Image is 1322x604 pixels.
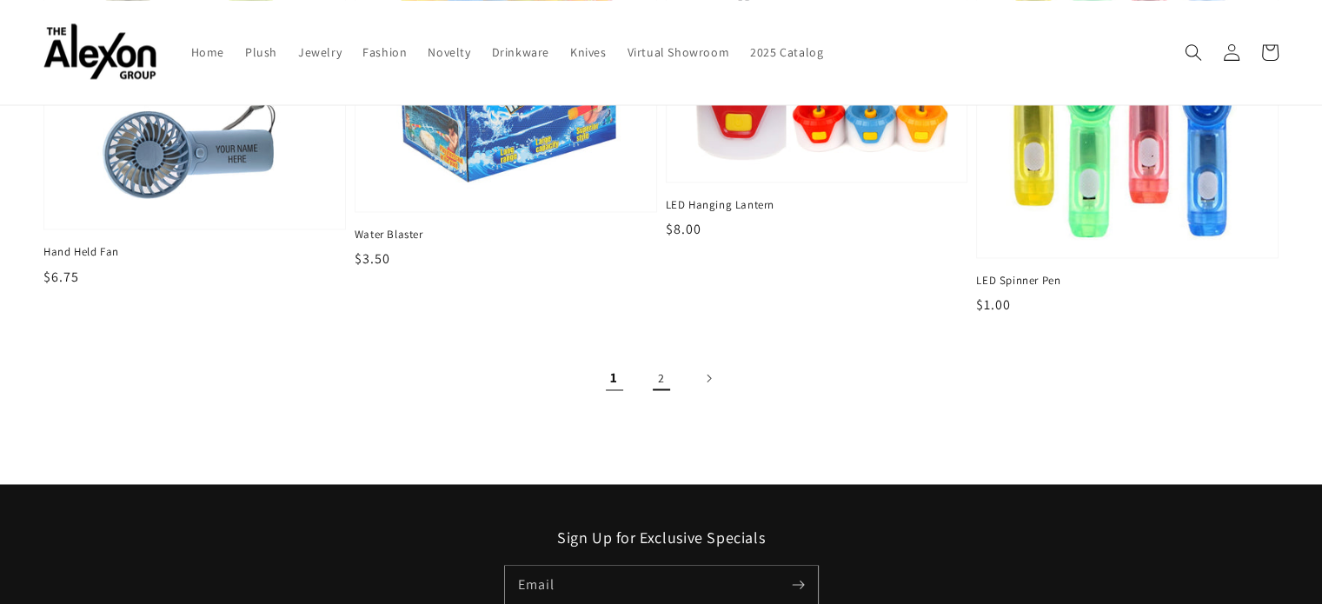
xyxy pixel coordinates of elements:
span: Jewelry [298,44,342,60]
span: Page 1 [595,359,634,397]
span: $3.50 [355,249,390,268]
span: Plush [245,44,277,60]
summary: Search [1174,33,1212,71]
span: Knives [570,44,607,60]
img: The Alexon Group [43,24,156,81]
a: Jewelry [288,34,352,70]
a: Home [181,34,235,70]
a: Novelty [417,34,481,70]
span: Hand Held Fan [43,244,346,260]
span: Virtual Showroom [628,44,730,60]
a: Next page [689,359,727,397]
span: $1.00 [976,295,1011,314]
span: LED Hanging Lantern [666,197,968,213]
a: Fashion [352,34,417,70]
span: Water Blaster [355,227,657,242]
a: Drinkware [482,34,560,70]
span: Novelty [428,44,470,60]
span: Drinkware [492,44,549,60]
a: Virtual Showroom [617,34,741,70]
span: $6.75 [43,268,79,286]
span: 2025 Catalog [750,44,823,60]
a: Page 2 [642,359,681,397]
span: LED Spinner Pen [976,273,1279,289]
a: Knives [560,34,617,70]
button: Subscribe [780,566,818,604]
span: Home [191,44,224,60]
nav: Pagination [43,359,1279,397]
a: 2025 Catalog [740,34,834,70]
h2: Sign Up for Exclusive Specials [43,528,1279,548]
span: $8.00 [666,220,701,238]
span: Fashion [362,44,407,60]
a: Plush [235,34,288,70]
